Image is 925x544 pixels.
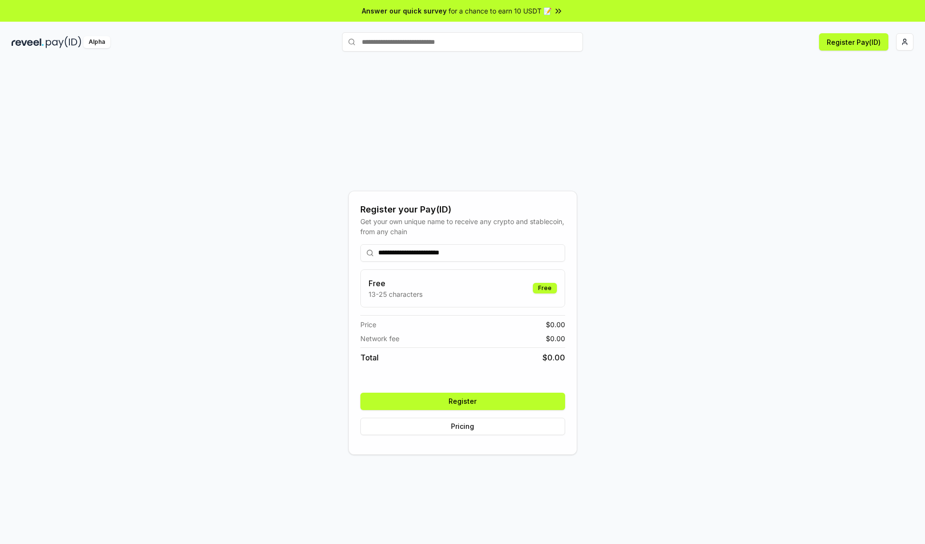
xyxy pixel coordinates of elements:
[83,36,110,48] div: Alpha
[12,36,44,48] img: reveel_dark
[360,418,565,435] button: Pricing
[362,6,447,16] span: Answer our quick survey
[46,36,81,48] img: pay_id
[546,333,565,344] span: $ 0.00
[360,352,379,363] span: Total
[369,289,423,299] p: 13-25 characters
[449,6,552,16] span: for a chance to earn 10 USDT 📝
[360,319,376,330] span: Price
[360,203,565,216] div: Register your Pay(ID)
[546,319,565,330] span: $ 0.00
[360,333,399,344] span: Network fee
[533,283,557,293] div: Free
[819,33,888,51] button: Register Pay(ID)
[542,352,565,363] span: $ 0.00
[369,278,423,289] h3: Free
[360,393,565,410] button: Register
[360,216,565,237] div: Get your own unique name to receive any crypto and stablecoin, from any chain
